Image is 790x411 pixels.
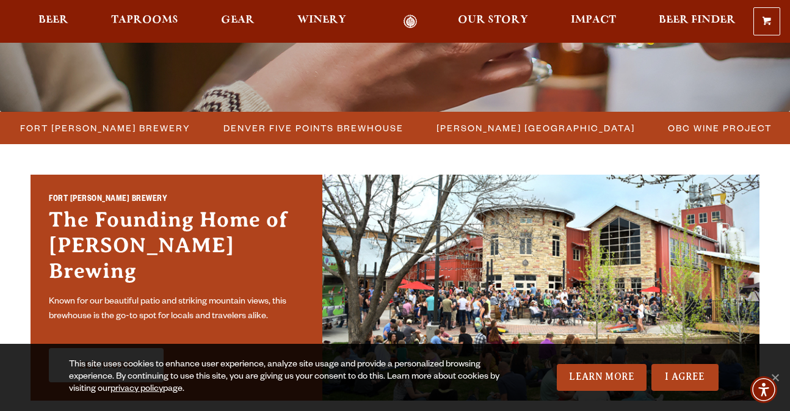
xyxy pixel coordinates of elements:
p: Known for our beautiful patio and striking mountain views, this brewhouse is the go-to spot for l... [49,295,304,324]
span: Fort [PERSON_NAME] Brewery [20,119,190,137]
a: Denver Five Points Brewhouse [216,119,410,137]
a: privacy policy [111,385,163,395]
span: Winery [297,15,346,25]
span: OBC Wine Project [668,119,772,137]
span: Beer [38,15,68,25]
a: Winery [289,15,354,29]
h3: The Founding Home of [PERSON_NAME] Brewing [49,207,304,290]
a: Beer [31,15,76,29]
a: Beer Finder [651,15,744,29]
span: Taprooms [111,15,178,25]
span: [PERSON_NAME] [GEOGRAPHIC_DATA] [437,119,635,137]
span: Beer Finder [659,15,736,25]
a: OBC Wine Project [661,119,778,137]
h2: Fort [PERSON_NAME] Brewery [49,194,304,208]
div: This site uses cookies to enhance user experience, analyze site usage and provide a personalized ... [69,359,506,396]
a: I Agree [651,364,719,391]
a: Gear [213,15,263,29]
a: Fort [PERSON_NAME] Brewery [13,119,197,137]
span: Denver Five Points Brewhouse [223,119,404,137]
span: Gear [221,15,255,25]
a: Odell Home [387,15,433,29]
a: [PERSON_NAME] [GEOGRAPHIC_DATA] [429,119,641,137]
div: Accessibility Menu [750,376,777,403]
a: Taprooms [103,15,186,29]
span: Impact [571,15,616,25]
a: Our Story [450,15,536,29]
a: Impact [563,15,624,29]
a: Learn More [557,364,647,391]
span: Our Story [458,15,528,25]
img: Fort Collins Brewery & Taproom' [322,175,759,401]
